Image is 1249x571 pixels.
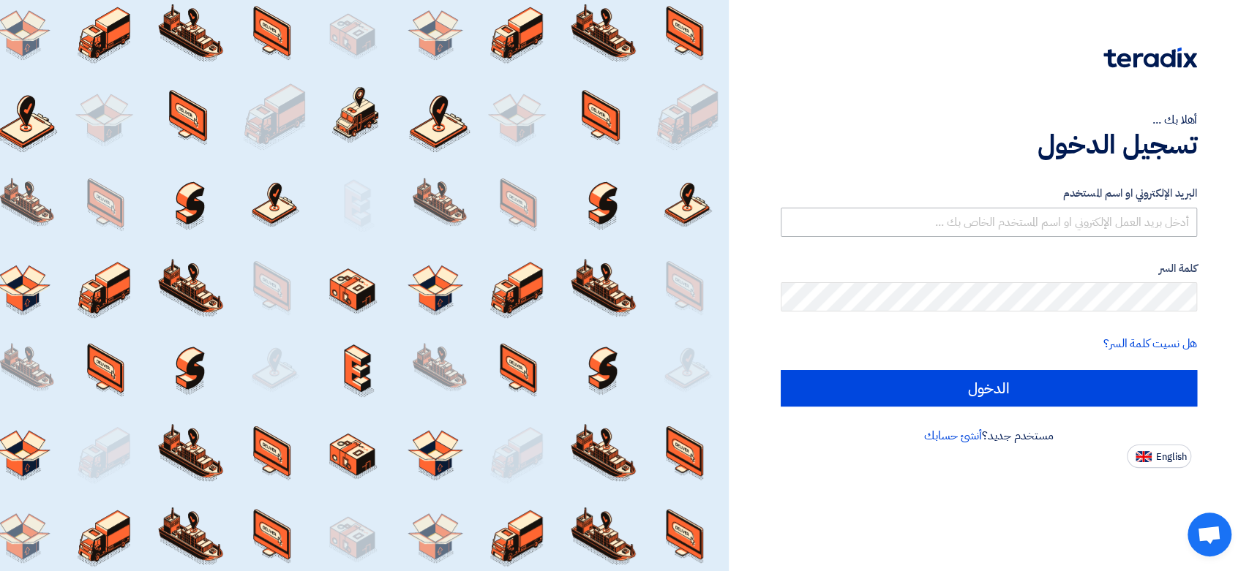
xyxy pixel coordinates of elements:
button: English [1127,445,1191,468]
input: الدخول [781,370,1197,406]
a: هل نسيت كلمة السر؟ [1103,335,1197,352]
h1: تسجيل الدخول [781,129,1197,161]
img: en-US.png [1136,451,1152,462]
div: Open chat [1188,513,1231,556]
div: مستخدم جديد؟ [781,427,1197,445]
img: Teradix logo [1103,48,1197,68]
span: English [1156,452,1187,462]
a: أنشئ حسابك [924,427,982,445]
div: أهلا بك ... [781,111,1197,129]
input: أدخل بريد العمل الإلكتروني او اسم المستخدم الخاص بك ... [781,208,1197,237]
label: كلمة السر [781,260,1197,277]
label: البريد الإلكتروني او اسم المستخدم [781,185,1197,202]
